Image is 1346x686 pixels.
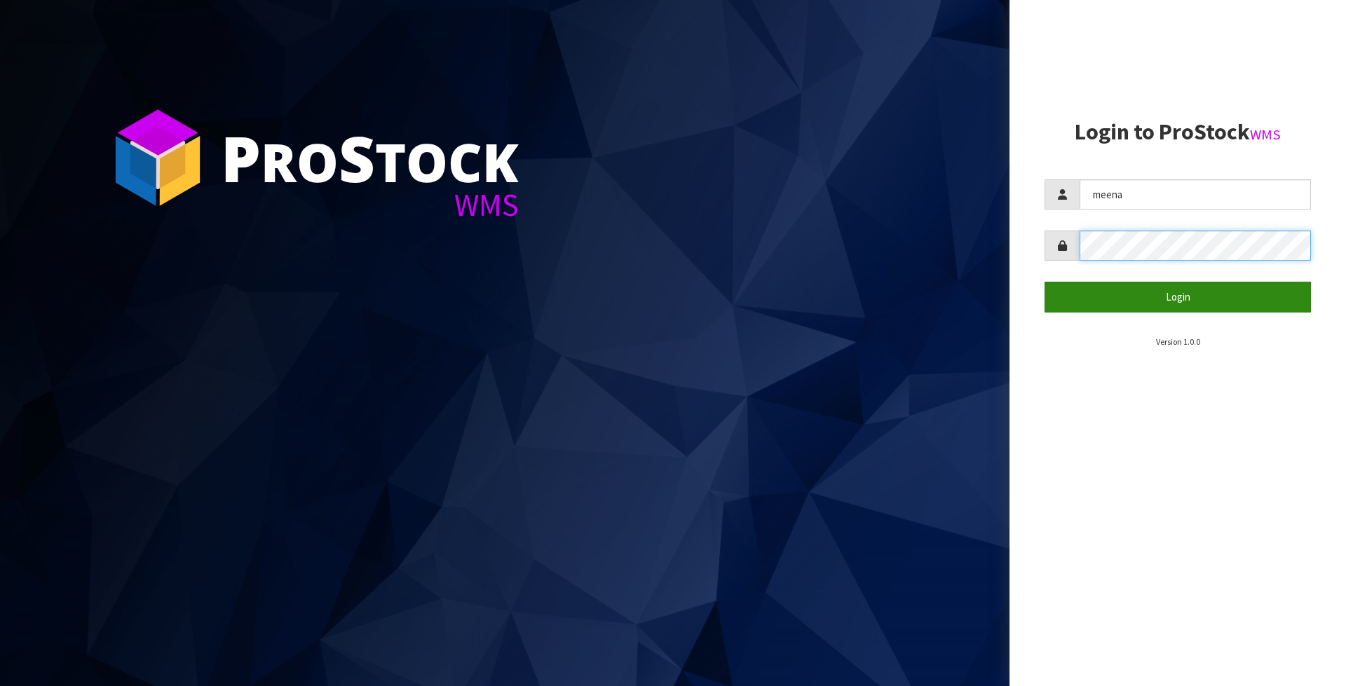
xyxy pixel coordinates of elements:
[1045,282,1311,312] button: Login
[1080,179,1311,210] input: Username
[221,126,519,189] div: ro tock
[339,115,375,200] span: S
[105,105,210,210] img: ProStock Cube
[1156,336,1200,347] small: Version 1.0.0
[221,115,261,200] span: P
[1045,120,1311,144] h2: Login to ProStock
[221,189,519,221] div: WMS
[1250,125,1281,144] small: WMS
